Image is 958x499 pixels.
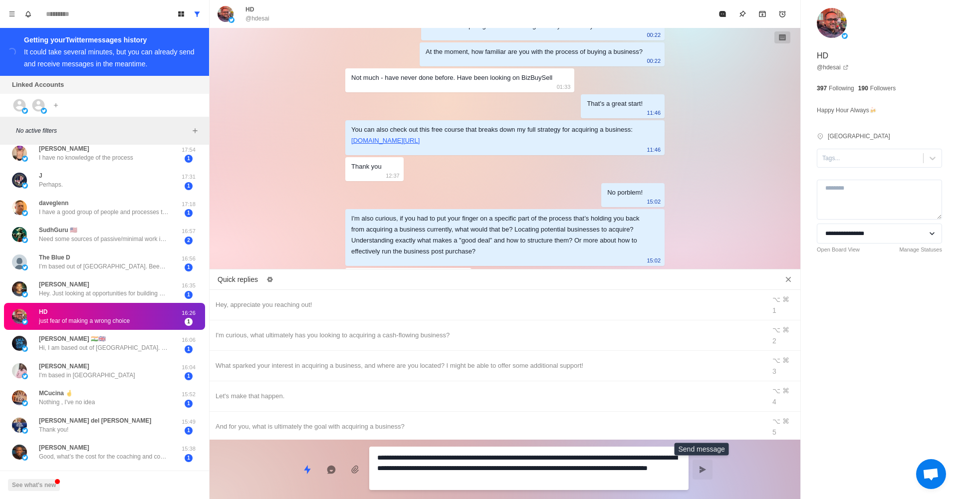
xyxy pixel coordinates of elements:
p: 17:54 [176,146,201,154]
div: Thank you [351,161,382,172]
p: [PERSON_NAME] [39,144,89,153]
p: Perhaps. [39,180,63,189]
img: picture [12,173,27,188]
button: Pin [732,4,752,24]
img: picture [41,108,47,114]
div: Getting your Twitter messages history [24,34,197,46]
img: picture [12,309,27,324]
img: picture [22,156,28,162]
img: picture [22,237,28,243]
img: picture [218,6,234,22]
p: Need some sources of passive/minimal work income not affected by AI in the coming years and as I ... [39,235,169,244]
p: HD [245,5,254,14]
p: I'm based in [GEOGRAPHIC_DATA] [39,371,135,380]
span: 1 [185,155,193,163]
p: [PERSON_NAME] [39,362,89,371]
p: [PERSON_NAME] [39,443,89,452]
p: 16:35 [176,281,201,290]
p: just fear of making a wrong choice [39,316,130,325]
div: That's a great start! [587,98,643,109]
div: It could take several minutes, but you can already send and receive messages in the meantime. [24,48,195,68]
img: picture [12,281,27,296]
span: 1 [185,182,193,190]
img: picture [22,183,28,189]
p: 190 [858,84,868,93]
div: ⌥ ⌘ 3 [772,355,794,377]
p: 15:52 [176,390,201,399]
p: Good, what’s the cost for the coaching and consultations? [39,452,169,461]
div: ⌥ ⌘ 1 [772,294,794,316]
p: 11:46 [647,107,661,118]
p: MCucina 🤞 [39,389,73,398]
button: Reply with AI [321,460,341,480]
p: 15:38 [176,445,201,453]
p: 15:49 [176,418,201,426]
img: picture [12,146,27,161]
p: Quick replies [218,274,258,285]
img: picture [842,33,848,39]
img: picture [12,200,27,215]
button: Notifications [20,6,36,22]
p: J [39,171,42,180]
img: picture [12,363,27,378]
div: I'm also curious, if you had to put your finger on a specific part of the process that’s holding ... [351,213,643,257]
p: @hdesai [245,14,269,23]
p: SudhGuru 🇺🇸 [39,226,77,235]
p: daveglenn [39,199,68,208]
img: picture [12,336,27,351]
p: Following [829,84,854,93]
img: picture [22,291,28,297]
span: 1 [185,291,193,299]
p: [GEOGRAPHIC_DATA] [828,132,890,141]
img: picture [12,445,27,460]
span: 2 [185,237,193,245]
p: HD [817,50,828,62]
p: 00:22 [647,29,661,40]
button: Edit quick replies [262,271,278,287]
div: ⌥ ⌘ 5 [772,416,794,438]
img: picture [22,264,28,270]
img: picture [22,400,28,406]
a: Open chat [916,459,946,489]
p: [PERSON_NAME] 🇮🇳🇬🇧 [39,334,106,343]
div: You can also check out this free course that breaks down my full strategy for acquiring a business: [351,124,643,146]
p: Hey. Just looking at opportunities for building wealth for my kids and future generations and als... [39,289,169,298]
p: I’m based out of [GEOGRAPHIC_DATA]. Been in tech industry long enough and looking to get into a r... [39,262,169,271]
img: picture [22,373,28,379]
div: And for you, what is ultimately the goal with acquiring a business? [216,421,759,432]
p: 16:57 [176,227,201,236]
button: Archive [752,4,772,24]
div: I'm curious, what ultimately has you looking to acquiring a cash-flowing business? [216,330,759,341]
button: Add media [345,460,365,480]
div: Hey, appreciate you reaching out! [216,299,759,310]
img: picture [12,254,27,269]
p: [PERSON_NAME] [39,280,89,289]
p: Hi, I am based out of [GEOGRAPHIC_DATA]. I want to have my own passive income and get in the rhyt... [39,343,169,352]
p: 16:56 [176,254,201,263]
a: Manage Statuses [899,246,942,254]
div: Not much - have never done before. Have been looking on BizBuySell [351,72,552,83]
div: ⌥ ⌘ 2 [772,324,794,346]
p: 16:04 [176,363,201,372]
p: No active filters [16,126,189,135]
p: The Blue D [39,253,70,262]
span: 1 [185,209,193,217]
button: See what's new [8,479,60,491]
button: Close quick replies [780,271,796,287]
p: 00:22 [647,55,661,66]
p: Linked Accounts [12,80,64,90]
img: picture [22,428,28,434]
div: At the moment, how familiar are you with the process of buying a business? [426,46,643,57]
div: No porblem! [607,187,643,198]
p: Happy Hour Always🍻 [817,105,877,116]
span: 1 [185,427,193,435]
button: Add reminder [772,4,792,24]
img: picture [22,108,28,114]
p: 11:46 [647,144,661,155]
div: What sparked your interest in acquiring a business, and where are you located? I might be able to... [216,360,759,371]
a: @hdesai [817,63,849,72]
button: Mark as read [713,4,732,24]
button: Board View [173,6,189,22]
span: 1 [185,263,193,271]
p: 397 [817,84,827,93]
